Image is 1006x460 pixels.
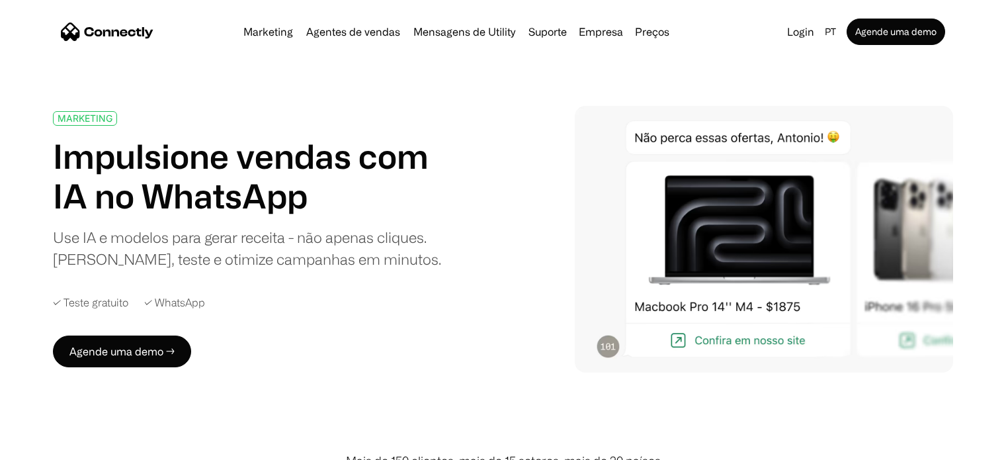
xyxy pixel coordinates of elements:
a: Marketing [238,26,298,37]
ul: Language list [26,437,79,455]
div: ✓ Teste gratuito [53,297,128,309]
div: Empresa [575,23,627,41]
a: Login [782,23,819,41]
a: Agende uma demo [847,19,945,45]
div: pt [825,23,836,41]
a: Preços [630,26,675,37]
div: pt [819,23,844,41]
div: Use IA e modelos para gerar receita - não apenas cliques. [PERSON_NAME], teste e otimize campanha... [53,226,462,270]
a: Agentes de vendas [301,26,405,37]
div: Empresa [579,23,623,41]
a: home [61,22,153,42]
div: ✓ WhatsApp [144,297,205,309]
a: Mensagens de Utility [408,26,521,37]
a: Suporte [523,26,572,37]
div: MARKETING [58,113,112,123]
aside: Language selected: Português (Brasil) [13,436,79,455]
a: Agende uma demo → [53,336,191,367]
h1: Impulsione vendas com IA no WhatsApp [53,136,462,216]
